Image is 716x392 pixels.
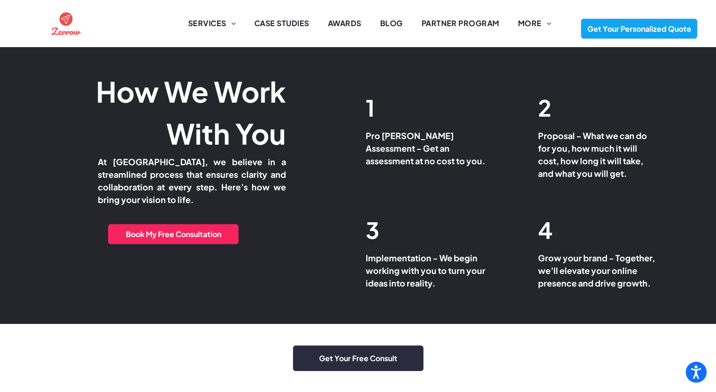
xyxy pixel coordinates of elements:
[319,18,371,29] a: AWARDS
[538,93,552,122] strong: 2
[412,18,509,29] a: PARTNER PROGRAM
[366,93,375,122] strong: 1
[96,74,286,109] span: How We Work
[98,156,286,205] strong: At [GEOGRAPHIC_DATA], we believe in a streamlined process that ensures clarity and collaboration ...
[166,116,286,151] span: With You
[126,229,221,239] span: Book My Free Consultation
[371,18,412,29] a: BLOG
[245,18,319,29] a: CASE STUDIES
[179,18,245,29] a: SERVICES
[538,252,655,288] strong: Grow your brand - Together, we’ll elevate your online presence and drive growth.
[538,130,647,179] strong: Proposal - What we can do for you, how much it will cost, how long it will take, and what you wil...
[584,19,695,38] span: Get Your Personalized Quote
[366,216,379,244] strong: 3
[293,345,423,371] a: Get Your Free Consult
[366,130,485,166] strong: Pro [PERSON_NAME] Assessment - Get an assessment at no cost to you.
[50,8,83,19] a: Web Design | Grow Your Brand with Professional Website Design
[108,224,239,244] a: Book My Free Consultation
[581,19,697,39] a: Get Your Personalized Quote
[316,349,401,368] span: Get Your Free Consult
[366,252,485,288] strong: Implementation - We begin working with you to turn your ideas into reality.
[509,18,560,29] a: MORE
[50,7,83,40] img: the logo for zernow is a red circle with an airplane in it ., SEO agency, website designer for no...
[538,216,552,244] strong: 4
